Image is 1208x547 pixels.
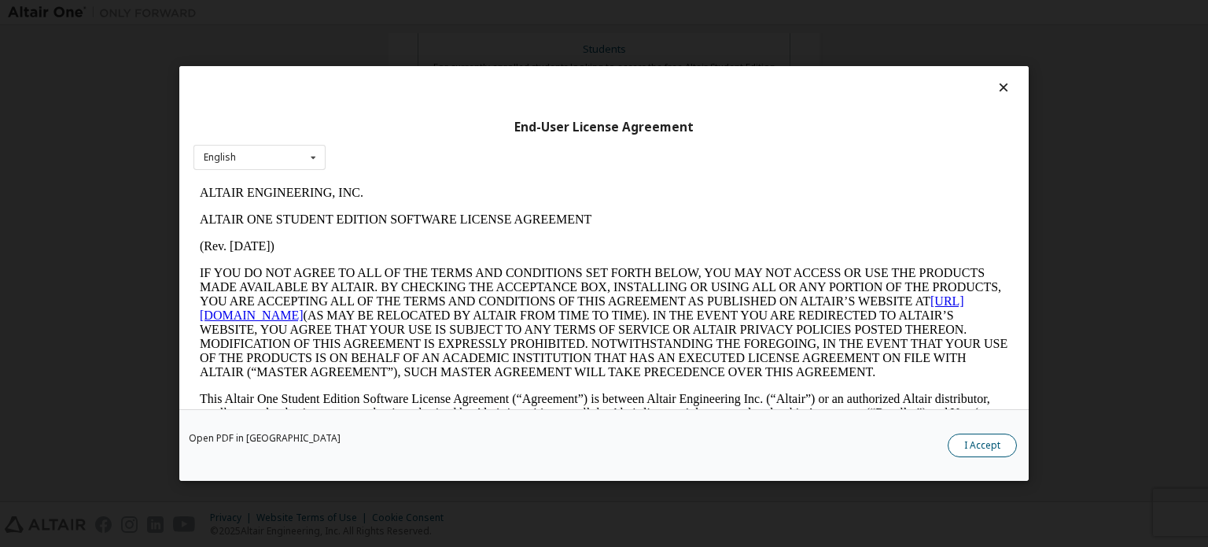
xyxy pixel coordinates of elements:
a: [URL][DOMAIN_NAME] [6,115,771,142]
p: IF YOU DO NOT AGREE TO ALL OF THE TERMS AND CONDITIONS SET FORTH BELOW, YOU MAY NOT ACCESS OR USE... [6,87,815,200]
div: English [204,153,236,162]
button: I Accept [948,434,1017,457]
a: Open PDF in [GEOGRAPHIC_DATA] [189,434,341,443]
p: ALTAIR ONE STUDENT EDITION SOFTWARE LICENSE AGREEMENT [6,33,815,47]
p: ALTAIR ENGINEERING, INC. [6,6,815,20]
div: End-User License Agreement [193,120,1015,135]
p: This Altair One Student Edition Software License Agreement (“Agreement”) is between Altair Engine... [6,213,815,269]
p: (Rev. [DATE]) [6,60,815,74]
